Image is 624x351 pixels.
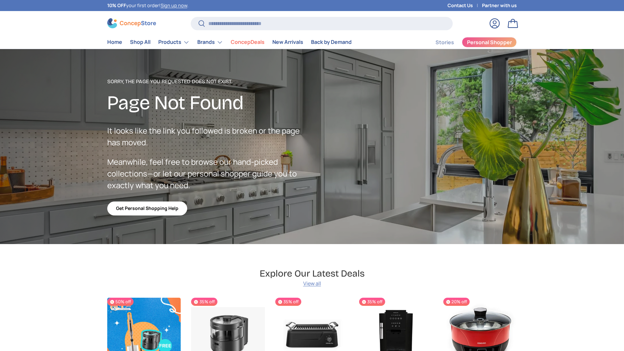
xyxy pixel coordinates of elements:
p: Meanwhile, feel free to browse our hand-picked collections—or let our personal shopper guide you ... [107,156,312,191]
a: Personal Shopper [462,37,517,47]
summary: Products [154,36,193,49]
a: Stories [435,36,454,49]
h2: Page Not Found [107,91,312,115]
a: View all [303,279,321,287]
span: 35% off [275,298,301,306]
img: ConcepStore [107,18,156,28]
a: Brands [197,36,223,49]
a: Sign up now [161,2,187,8]
a: Back by Demand [311,36,352,48]
strong: 10% OFF [107,2,126,8]
a: Home [107,36,122,48]
a: Get Personal Shopping Help [107,201,187,215]
span: 20% off [443,298,470,306]
span: 35% off [359,298,385,306]
a: New Arrivals [272,36,303,48]
a: Contact Us [448,2,482,9]
p: Sorry, the page you requested does not exist. [107,78,312,85]
span: 50% off [107,298,134,306]
p: It looks like the link you followed is broken or the page has moved. [107,125,312,148]
a: Products [158,36,189,49]
a: ConcepDeals [231,36,265,48]
nav: Primary [107,36,352,49]
summary: Brands [193,36,227,49]
p: your first order! . [107,2,188,9]
span: 35% off [191,298,217,306]
a: Partner with us [482,2,517,9]
a: Shop All [130,36,150,48]
span: Personal Shopper [467,40,512,45]
h2: Explore Our Latest Deals [260,267,365,279]
nav: Secondary [420,36,517,49]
